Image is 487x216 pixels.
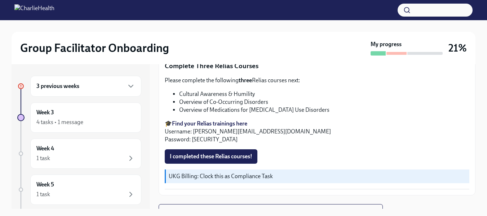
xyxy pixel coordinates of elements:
div: 1 task [36,190,50,198]
div: 4 tasks • 1 message [36,118,83,126]
p: Please complete the following Relias courses next: [165,76,469,84]
span: I completed these Relias courses! [170,153,252,160]
strong: My progress [371,40,402,48]
strong: three [239,77,252,84]
img: CharlieHealth [14,4,54,16]
li: Overview of Medications for [MEDICAL_DATA] Use Disorders [179,106,469,114]
button: I completed these Relias courses! [165,149,257,164]
div: 1 task [36,154,50,162]
h3: 21% [448,41,467,54]
li: Overview of Co-Occurring Disorders [179,98,469,106]
h6: Week 3 [36,109,54,116]
a: Week 51 task [17,175,141,205]
li: Cultural Awareness & Humility [179,90,469,98]
div: 3 previous weeks [30,76,141,97]
p: UKG Billing: Clock this as Compliance Task [169,172,466,180]
a: Week 34 tasks • 1 message [17,102,141,133]
h6: 3 previous weeks [36,82,79,90]
h2: Group Facilitator Onboarding [20,41,169,55]
span: Next task : Week Three: Ethics, Conduct, & Legal Responsibilities (~5 hours to complete) [165,208,377,215]
h6: Week 5 [36,181,54,189]
a: Week 41 task [17,138,141,169]
p: 🎓 Username: [PERSON_NAME][EMAIL_ADDRESS][DOMAIN_NAME] Password: [SECURITY_DATA] [165,120,469,144]
h6: Week 4 [36,145,54,153]
a: Find your Relias trainings here [172,120,247,127]
p: Complete Three Relias Courses [165,61,469,71]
